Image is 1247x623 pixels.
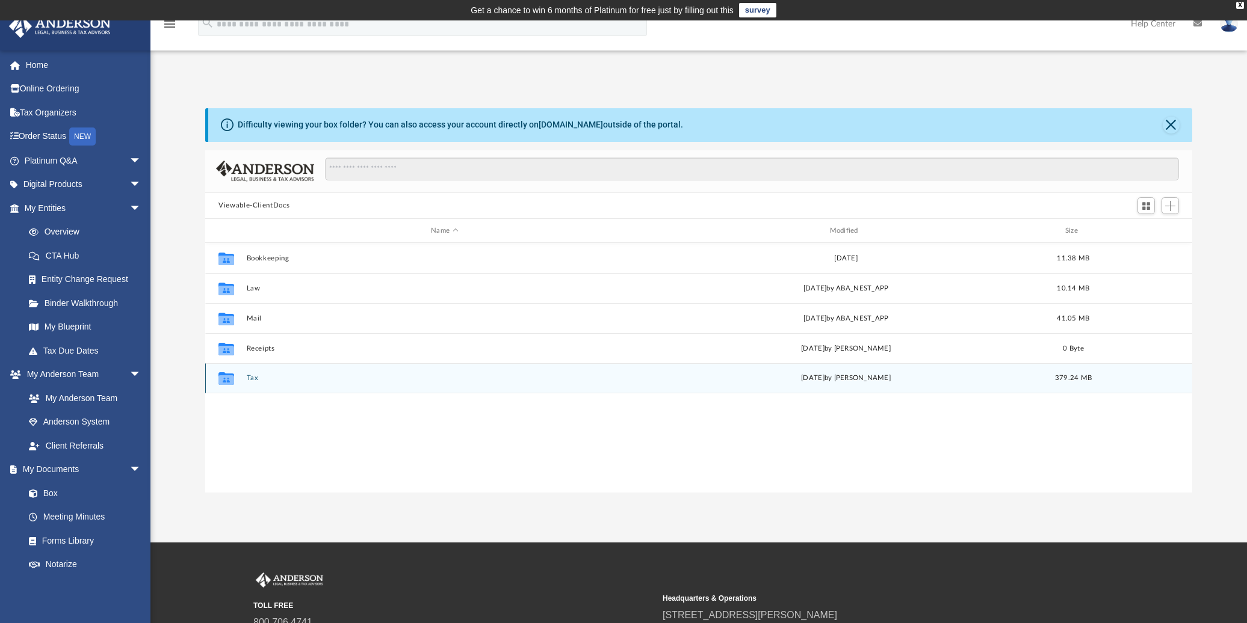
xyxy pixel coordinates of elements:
button: Switch to Grid View [1137,197,1156,214]
span: arrow_drop_down [129,149,153,173]
a: [DOMAIN_NAME] [539,120,603,129]
span: arrow_drop_down [129,576,153,601]
small: TOLL FREE [253,600,654,611]
div: grid [205,243,1192,492]
div: Get a chance to win 6 months of Platinum for free just by filling out this [471,3,734,17]
div: [DATE] by ABA_NEST_APP [648,283,1044,294]
a: survey [739,3,776,17]
div: close [1236,2,1244,9]
a: Online Learningarrow_drop_down [8,576,153,600]
a: Digital Productsarrow_drop_down [8,173,159,197]
div: id [211,226,241,236]
a: My Documentsarrow_drop_down [8,458,153,482]
span: arrow_drop_down [129,173,153,197]
div: [DATE] by [PERSON_NAME] [648,343,1044,354]
span: arrow_drop_down [129,363,153,387]
a: Entity Change Request [17,268,159,292]
button: Bookkeeping [247,254,643,262]
button: Tax [247,375,643,382]
a: [STREET_ADDRESS][PERSON_NAME] [663,610,837,620]
span: arrow_drop_down [129,458,153,482]
div: [DATE] by ABA_NEST_APP [648,313,1044,324]
button: Mail [247,315,643,322]
a: Home [8,53,159,77]
img: User Pic [1220,15,1238,32]
img: Anderson Advisors Platinum Portal [253,572,326,588]
a: My Entitiesarrow_drop_down [8,196,159,220]
a: CTA Hub [17,244,159,268]
div: id [1103,226,1187,236]
img: Anderson Advisors Platinum Portal [5,14,114,38]
span: 379.24 MB [1055,375,1092,382]
span: arrow_drop_down [129,196,153,221]
a: Platinum Q&Aarrow_drop_down [8,149,159,173]
a: Tax Due Dates [17,339,159,363]
input: Search files and folders [325,158,1179,180]
div: [DATE] [648,253,1044,264]
div: Size [1050,226,1098,236]
a: Online Ordering [8,77,159,101]
a: Tax Organizers [8,100,159,124]
div: Difficulty viewing your box folder? You can also access your account directly on outside of the p... [238,118,683,131]
div: Name [246,226,643,236]
button: Close [1163,117,1180,133]
span: 0 Byte [1063,345,1084,352]
span: 41.05 MB [1057,315,1090,322]
a: Anderson System [17,410,153,434]
a: menu [162,23,177,31]
a: Overview [17,220,159,244]
div: [DATE] by [PERSON_NAME] [648,373,1044,384]
i: search [201,16,214,29]
a: Client Referrals [17,434,153,458]
button: Viewable-ClientDocs [218,200,289,211]
div: NEW [69,127,96,146]
a: Meeting Minutes [17,505,153,529]
span: 11.38 MB [1057,255,1090,262]
span: 10.14 MB [1057,285,1090,292]
button: Law [247,284,643,292]
a: Forms Library [17,529,147,553]
a: My Anderson Team [17,386,147,410]
a: Box [17,481,147,505]
a: My Anderson Teamarrow_drop_down [8,363,153,387]
a: Binder Walkthrough [17,291,159,315]
a: Order StatusNEW [8,124,159,149]
a: Notarize [17,553,153,577]
small: Headquarters & Operations [663,593,1063,604]
div: Modified [648,226,1044,236]
button: Receipts [247,345,643,352]
a: My Blueprint [17,315,153,339]
button: Add [1162,197,1180,214]
i: menu [162,17,177,31]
